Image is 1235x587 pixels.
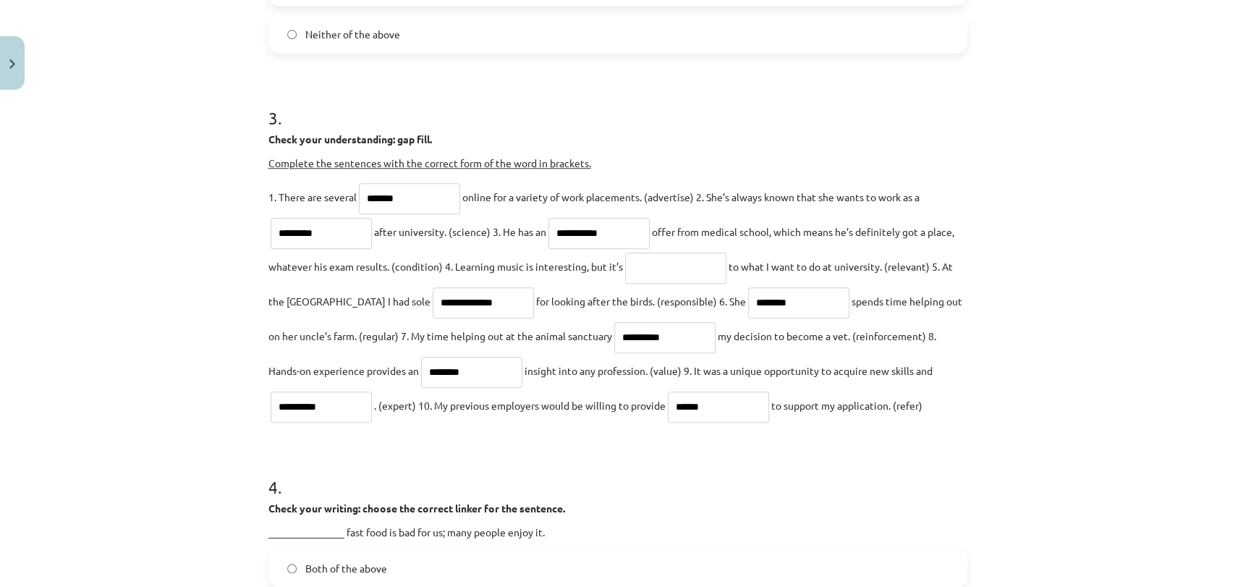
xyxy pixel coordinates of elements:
span: for looking after the birds. (responsible) 6. She [536,295,746,308]
span: 1. There are several [268,190,357,203]
span: Both of the above [305,561,387,576]
span: after university. (science) 3. He has an [374,225,546,238]
h1: 3 . [268,83,967,127]
input: Both of the above [287,564,297,573]
span: online for a variety of work placements. (advertise) 2. She’s always known that she wants to work... [462,190,920,203]
span: insight into any profession. (value) 9. It was a unique opportunity to acquire new skills and [525,364,933,377]
span: to support my application. (refer) [771,399,922,412]
p: _______________ fast food is bad for us; many people enjoy it. [268,525,967,540]
span: Neither of the above [305,27,400,42]
img: icon-close-lesson-0947bae3869378f0d4975bcd49f059093ad1ed9edebbc8119c70593378902aed.svg [9,59,15,69]
input: Neither of the above [287,30,297,39]
strong: Check your writing: choose the correct linker for the sentence. [268,502,565,515]
strong: Check your understanding: gap fill. [268,132,432,145]
u: Complete the sentences with the correct form of the word in brackets. [268,156,591,169]
h1: 4 . [268,452,967,497]
span: . (expert) 10. My previous employers would be willing to provide [374,399,666,412]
